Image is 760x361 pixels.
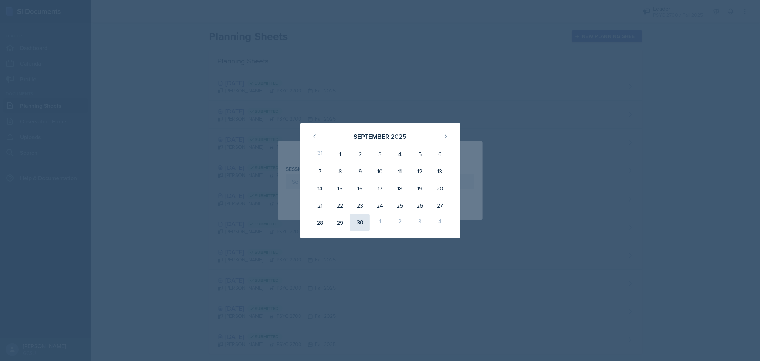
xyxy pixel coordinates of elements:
[410,197,430,214] div: 26
[370,180,390,197] div: 17
[390,180,410,197] div: 18
[410,146,430,163] div: 5
[350,146,370,163] div: 2
[410,163,430,180] div: 12
[310,197,330,214] div: 21
[430,163,450,180] div: 13
[370,163,390,180] div: 10
[391,132,407,141] div: 2025
[330,146,350,163] div: 1
[410,214,430,231] div: 3
[430,214,450,231] div: 4
[370,214,390,231] div: 1
[370,197,390,214] div: 24
[330,214,350,231] div: 29
[390,214,410,231] div: 2
[310,214,330,231] div: 28
[390,163,410,180] div: 11
[353,132,389,141] div: September
[350,197,370,214] div: 23
[430,197,450,214] div: 27
[310,163,330,180] div: 7
[430,180,450,197] div: 20
[390,197,410,214] div: 25
[430,146,450,163] div: 6
[350,214,370,231] div: 30
[310,180,330,197] div: 14
[330,180,350,197] div: 15
[350,180,370,197] div: 16
[330,197,350,214] div: 22
[310,146,330,163] div: 31
[390,146,410,163] div: 4
[330,163,350,180] div: 8
[410,180,430,197] div: 19
[350,163,370,180] div: 9
[370,146,390,163] div: 3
